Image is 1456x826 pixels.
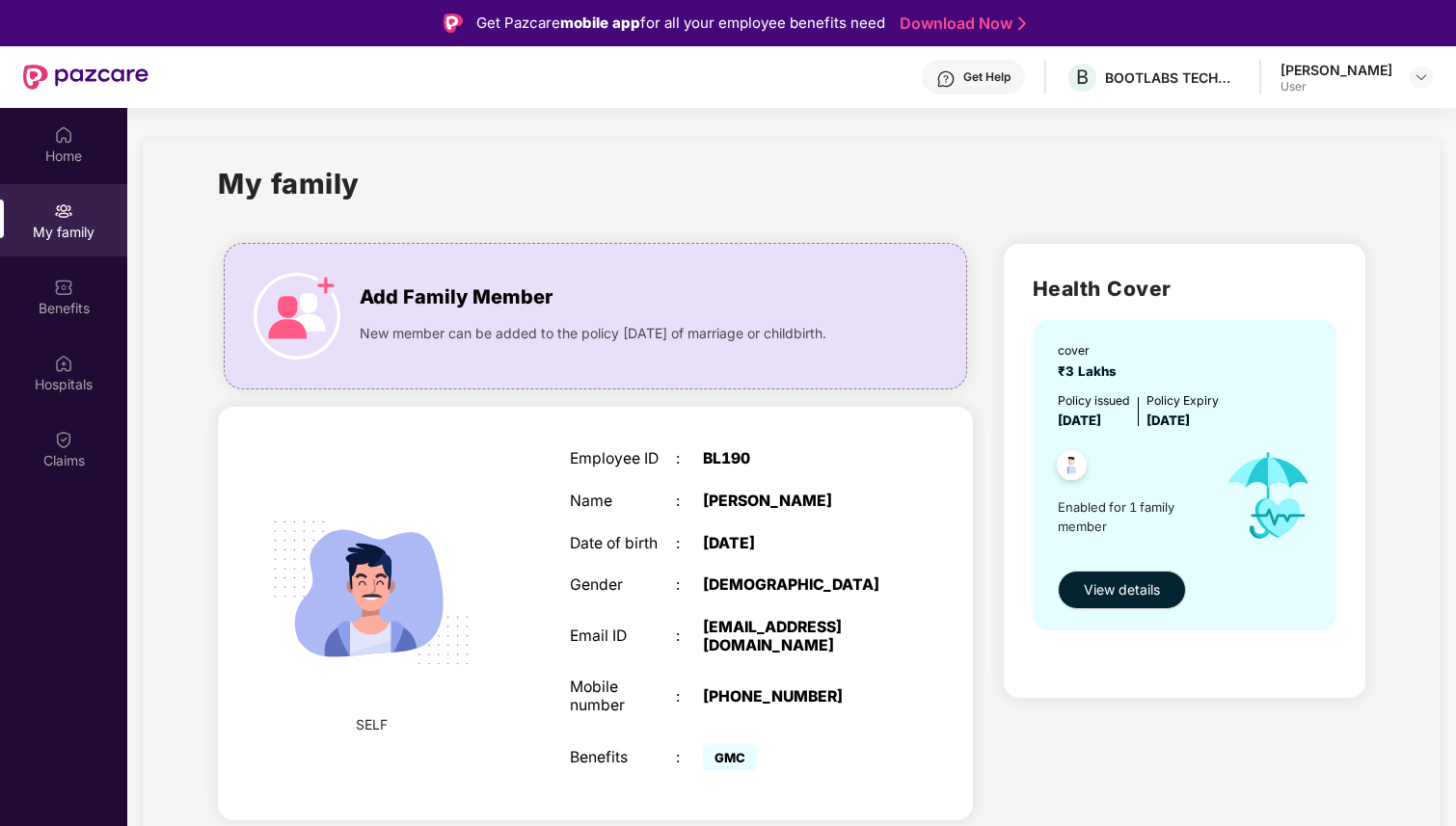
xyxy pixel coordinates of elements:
[703,576,889,595] div: [DEMOGRAPHIC_DATA]
[1076,66,1089,89] span: B
[703,688,889,706] div: [PHONE_NUMBER]
[676,627,703,646] div: :
[1105,68,1240,87] div: BOOTLABS TECHNOLOGIES PRIVATE LIMITED
[936,69,956,89] img: svg+xml;base64,PHN2ZyBpZD0iSGVscC0zMngzMiIgeG1sbnM9Imh0dHA6Ly93d3cudzMub3JnLzIwMDAvc3ZnIiB3aWR0aD...
[54,278,73,297] img: svg+xml;base64,PHN2ZyBpZD0iQmVuZWZpdHMiIHhtbG5zPSJodHRwOi8vd3d3LnczLm9yZy8yMDAwL3N2ZyIgd2lkdGg9Ij...
[444,13,463,33] img: Logo
[703,619,889,654] div: [EMAIL_ADDRESS][DOMAIN_NAME]
[900,13,1020,34] a: Download Now
[1058,363,1124,379] span: ₹3 Lakhs
[476,12,885,35] div: Get Pazcare for all your employee benefits need
[676,749,703,767] div: :
[1058,341,1124,360] div: cover
[570,627,676,646] div: Email ID
[676,688,703,706] div: :
[703,744,757,771] span: GMC
[570,535,676,553] div: Date of birth
[570,576,676,595] div: Gender
[360,323,826,344] span: New member can be added to the policy [DATE] of marriage or childbirth.
[23,65,148,90] img: New Pazcare Logo
[676,576,703,595] div: :
[1033,273,1336,305] h2: Health Cover
[703,450,889,468] div: BL190
[1208,431,1329,561] img: icon
[1018,13,1026,34] img: Stroke
[676,450,703,468] div: :
[1048,444,1095,492] img: svg+xml;base64,PHN2ZyB4bWxucz0iaHR0cDovL3d3dy53My5vcmcvMjAwMC9zdmciIHdpZHRoPSI0OC45NDMiIGhlaWdodD...
[1414,69,1429,85] img: svg+xml;base64,PHN2ZyBpZD0iRHJvcGRvd24tMzJ4MzIiIHhtbG5zPSJodHRwOi8vd3d3LnczLm9yZy8yMDAwL3N2ZyIgd2...
[1058,571,1186,609] button: View details
[54,201,73,221] img: svg+xml;base64,PHN2ZyB3aWR0aD0iMjAiIGhlaWdodD0iMjAiIHZpZXdCb3g9IjAgMCAyMCAyMCIgZmlsbD0ibm9uZSIgeG...
[254,273,340,360] img: icon
[570,679,676,714] div: Mobile number
[54,354,73,373] img: svg+xml;base64,PHN2ZyBpZD0iSG9zcGl0YWxzIiB4bWxucz0iaHR0cDovL3d3dy53My5vcmcvMjAwMC9zdmciIHdpZHRoPS...
[54,430,73,449] img: svg+xml;base64,PHN2ZyBpZD0iQ2xhaW0iIHhtbG5zPSJodHRwOi8vd3d3LnczLm9yZy8yMDAwL3N2ZyIgd2lkdGg9IjIwIi...
[1058,413,1101,428] span: [DATE]
[218,162,360,205] h1: My family
[1084,579,1160,600] span: View details
[703,493,889,511] div: [PERSON_NAME]
[676,493,703,511] div: :
[250,471,493,714] img: svg+xml;base64,PHN2ZyB4bWxucz0iaHR0cDovL3d3dy53My5vcmcvMjAwMC9zdmciIHdpZHRoPSIyMjQiIGhlaWdodD0iMT...
[703,535,889,553] div: [DATE]
[570,493,676,511] div: Name
[1281,61,1392,79] div: [PERSON_NAME]
[1058,497,1208,537] span: Enabled for 1 family member
[560,13,640,32] strong: mobile app
[570,749,676,767] div: Benefits
[963,69,1011,85] div: Get Help
[1058,391,1130,410] div: Policy issued
[54,125,73,145] img: svg+xml;base64,PHN2ZyBpZD0iSG9tZSIgeG1sbnM9Imh0dHA6Ly93d3cudzMub3JnLzIwMDAvc3ZnIiB3aWR0aD0iMjAiIG...
[360,282,553,312] span: Add Family Member
[1281,79,1392,94] div: User
[1146,391,1219,410] div: Policy Expiry
[570,450,676,468] div: Employee ID
[356,714,388,735] span: SELF
[1146,413,1190,428] span: [DATE]
[676,535,703,553] div: :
